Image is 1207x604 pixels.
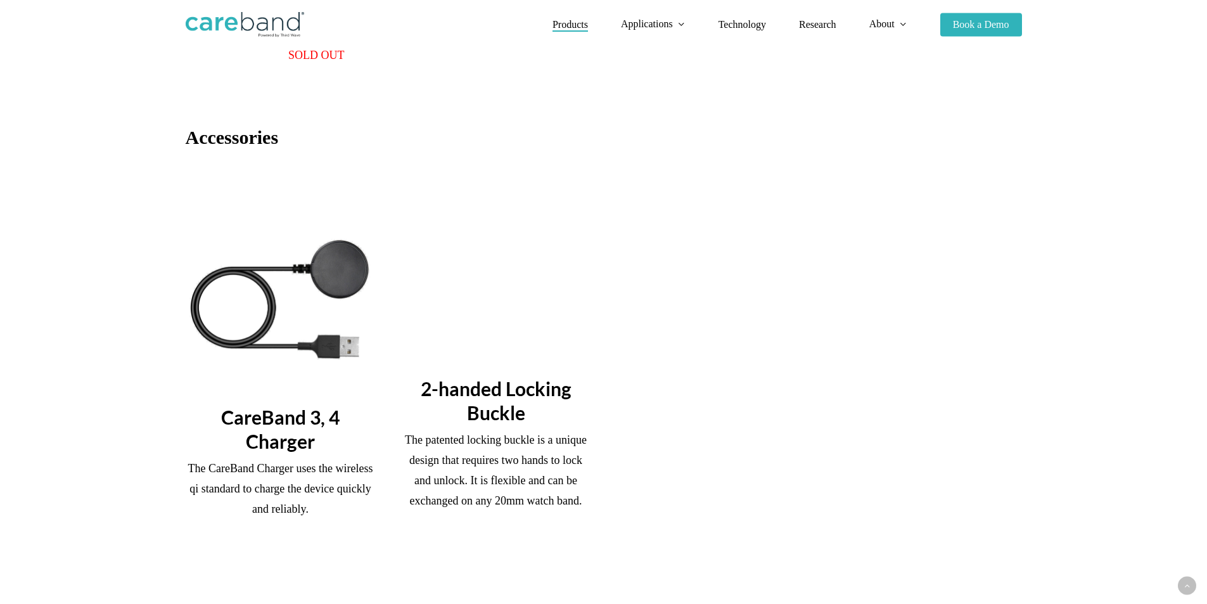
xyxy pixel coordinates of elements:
[186,12,304,37] img: CareBand
[869,19,907,30] a: About
[186,125,1022,150] h3: Accessories
[186,405,376,453] h3: CareBand 3, 4 Charger
[552,20,588,30] a: Products
[799,20,836,30] a: Research
[953,19,1009,30] span: Book a Demo
[621,18,673,29] span: Applications
[718,20,766,30] a: Technology
[401,430,591,511] p: The patented locking buckle is a unique design that requires two hands to lock and unlock. It is ...
[186,458,376,536] p: The CareBand Charger uses the wireless qi standard to charge the device quickly and reliably.
[940,20,1022,30] a: Book a Demo
[552,19,588,30] span: Products
[869,18,895,29] span: About
[718,19,766,30] span: Technology
[401,376,591,425] h3: 2-handed Locking Buckle
[1178,577,1196,595] a: Back to top
[621,19,686,30] a: Applications
[288,49,345,61] span: SOLD OUT
[799,19,836,30] span: Research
